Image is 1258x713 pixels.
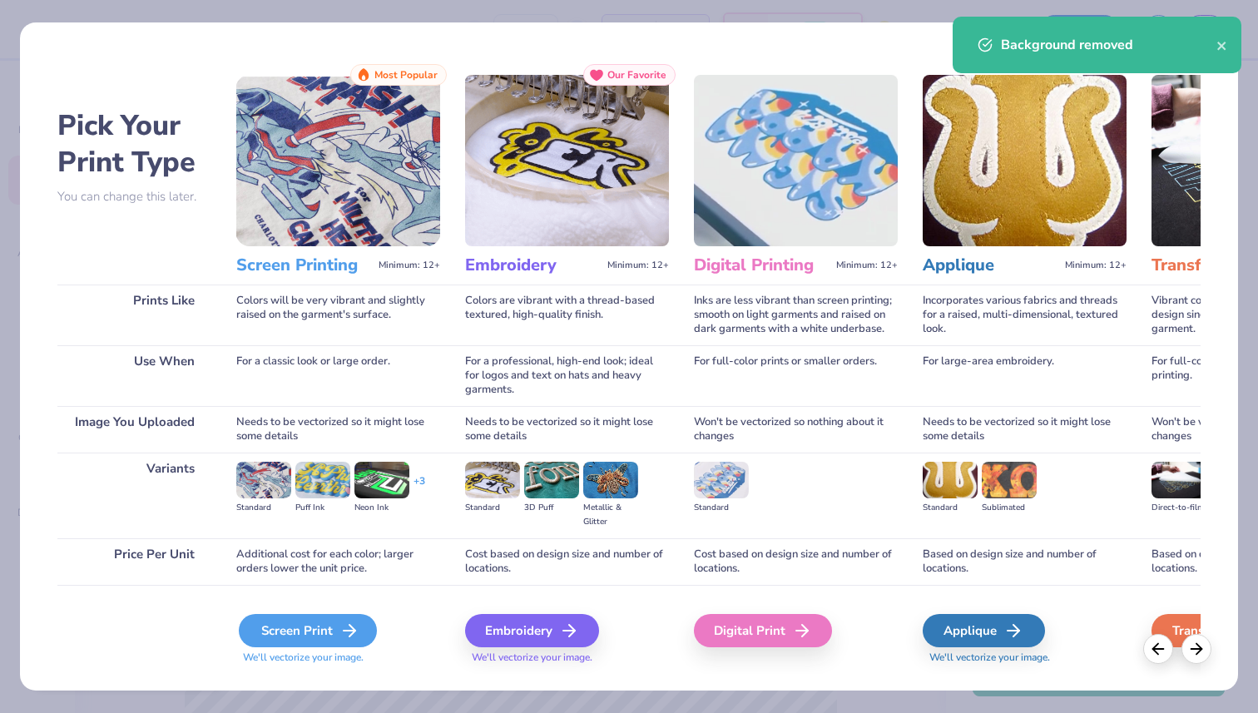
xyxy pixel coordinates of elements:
div: Use When [57,345,211,406]
div: Screen Print [239,614,377,647]
span: We'll vectorize your image. [465,651,669,665]
div: Additional cost for each color; larger orders lower the unit price. [236,538,440,585]
img: Puff Ink [295,462,350,498]
div: Cost based on design size and number of locations. [465,538,669,585]
div: For full-color prints or smaller orders. [694,345,898,406]
div: Standard [694,501,749,515]
div: Needs to be vectorized so it might lose some details [923,406,1127,453]
div: Standard [236,501,291,515]
div: Variants [57,453,211,538]
div: For a professional, high-end look; ideal for logos and text on hats and heavy garments. [465,345,669,406]
img: Neon Ink [354,462,409,498]
div: + 3 [414,474,425,503]
h3: Screen Printing [236,255,372,276]
div: Background removed [1001,35,1216,55]
img: Digital Printing [694,75,898,246]
div: Incorporates various fabrics and threads for a raised, multi-dimensional, textured look. [923,285,1127,345]
div: Image You Uploaded [57,406,211,453]
div: Inks are less vibrant than screen printing; smooth on light garments and raised on dark garments ... [694,285,898,345]
span: Most Popular [374,69,438,81]
div: Direct-to-film [1152,501,1206,515]
img: Screen Printing [236,75,440,246]
img: Sublimated [982,462,1037,498]
div: Needs to be vectorized so it might lose some details [236,406,440,453]
div: Standard [465,501,520,515]
span: Minimum: 12+ [379,260,440,271]
img: Embroidery [465,75,669,246]
div: For large-area embroidery. [923,345,1127,406]
div: Embroidery [465,614,599,647]
div: Sublimated [982,501,1037,515]
div: Standard [923,501,978,515]
button: close [1216,35,1228,55]
div: Cost based on design size and number of locations. [694,538,898,585]
img: Metallic & Glitter [583,462,638,498]
div: Colors will be very vibrant and slightly raised on the garment's surface. [236,285,440,345]
img: Standard [923,462,978,498]
h2: Pick Your Print Type [57,107,211,181]
div: Applique [923,614,1045,647]
span: We'll vectorize your image. [236,651,440,665]
img: Standard [465,462,520,498]
div: Digital Print [694,614,832,647]
span: We'll vectorize your image. [923,651,1127,665]
div: Prints Like [57,285,211,345]
img: Direct-to-film [1152,462,1206,498]
h3: Applique [923,255,1058,276]
div: For a classic look or large order. [236,345,440,406]
div: Metallic & Glitter [583,501,638,529]
div: Colors are vibrant with a thread-based textured, high-quality finish. [465,285,669,345]
div: Based on design size and number of locations. [923,538,1127,585]
span: Our Favorite [607,69,666,81]
img: Standard [236,462,291,498]
div: Neon Ink [354,501,409,515]
h3: Digital Printing [694,255,830,276]
div: Price Per Unit [57,538,211,585]
h3: Embroidery [465,255,601,276]
p: You can change this later. [57,190,211,204]
img: Applique [923,75,1127,246]
div: Won't be vectorized so nothing about it changes [694,406,898,453]
span: Minimum: 12+ [607,260,669,271]
div: Needs to be vectorized so it might lose some details [465,406,669,453]
img: Standard [694,462,749,498]
img: 3D Puff [524,462,579,498]
span: Minimum: 12+ [1065,260,1127,271]
div: 3D Puff [524,501,579,515]
div: Puff Ink [295,501,350,515]
span: Minimum: 12+ [836,260,898,271]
